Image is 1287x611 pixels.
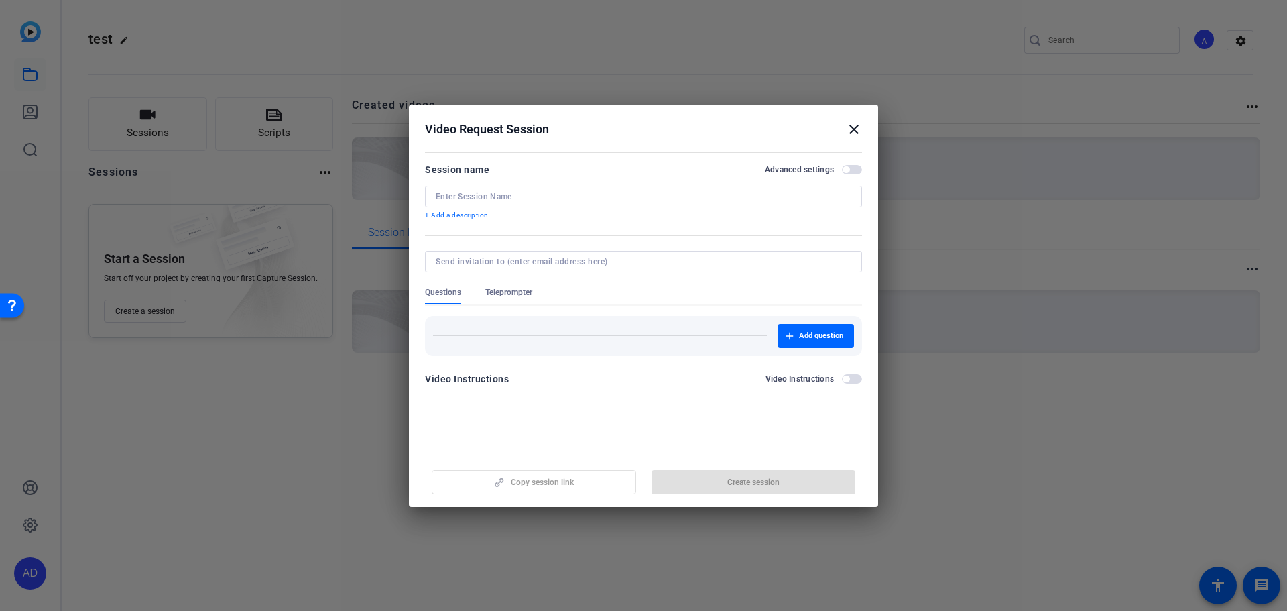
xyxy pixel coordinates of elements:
input: Enter Session Name [436,191,851,202]
input: Send invitation to (enter email address here) [436,256,846,267]
mat-icon: close [846,121,862,137]
h2: Advanced settings [765,164,834,175]
button: Add question [778,324,854,348]
p: + Add a description [425,210,862,221]
h2: Video Instructions [765,374,835,384]
div: Session name [425,162,489,178]
span: Add question [799,331,843,341]
div: Video Request Session [425,121,862,137]
div: Video Instructions [425,371,509,387]
span: Teleprompter [485,287,532,298]
span: Questions [425,287,461,298]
